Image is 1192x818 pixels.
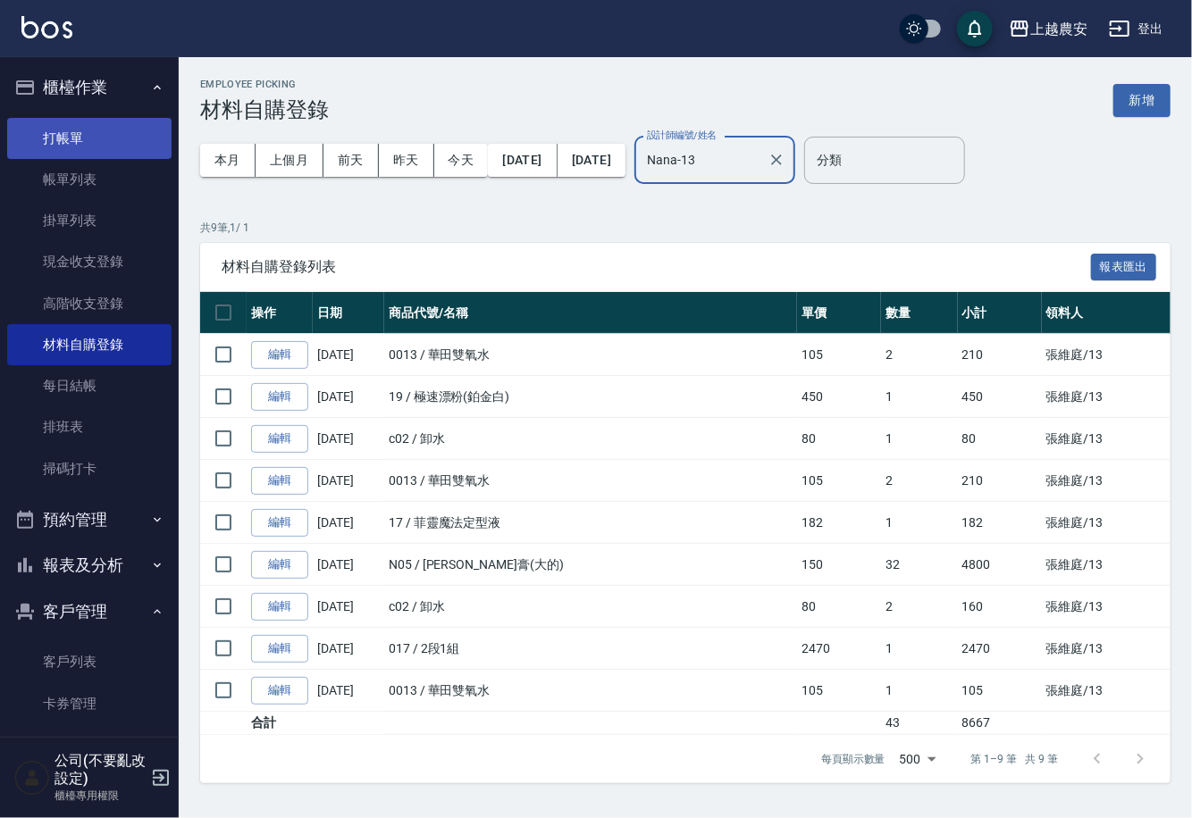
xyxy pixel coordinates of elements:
[1042,418,1190,460] td: 張維庭 /13
[958,334,1042,376] td: 210
[1002,11,1095,47] button: 上越農安
[1042,460,1190,502] td: 張維庭 /13
[881,628,957,670] td: 1
[957,11,993,46] button: save
[7,159,172,200] a: 帳單列表
[7,283,172,324] a: 高階收支登錄
[797,292,881,334] th: 單價
[797,460,881,502] td: 105
[958,670,1042,712] td: 105
[1091,257,1157,274] a: 報表匯出
[881,334,957,376] td: 2
[200,144,256,177] button: 本月
[379,144,434,177] button: 昨天
[1102,13,1171,46] button: 登出
[7,241,172,282] a: 現金收支登錄
[55,788,146,804] p: 櫃檯專用權限
[1042,502,1190,544] td: 張維庭 /13
[958,418,1042,460] td: 80
[7,448,172,489] a: 掃碼打卡
[7,641,172,682] a: 客戶列表
[1113,84,1171,117] button: 新增
[251,425,308,453] a: 編輯
[881,502,957,544] td: 1
[881,586,957,628] td: 2
[313,376,384,418] td: [DATE]
[958,628,1042,670] td: 2470
[7,724,172,765] a: 入金管理
[797,334,881,376] td: 105
[958,460,1042,502] td: 210
[881,376,957,418] td: 1
[251,509,308,537] a: 編輯
[797,670,881,712] td: 105
[821,751,886,767] p: 每頁顯示數量
[558,144,625,177] button: [DATE]
[251,635,308,663] a: 編輯
[200,220,1171,236] p: 共 9 筆, 1 / 1
[958,586,1042,628] td: 160
[247,292,313,334] th: 操作
[958,712,1042,735] td: 8667
[1113,91,1171,108] a: 新增
[1042,628,1190,670] td: 張維庭 /13
[313,586,384,628] td: [DATE]
[313,544,384,586] td: [DATE]
[256,144,323,177] button: 上個月
[764,147,789,172] button: Clear
[384,502,797,544] td: 17 / 菲靈魔法定型液
[647,129,717,142] label: 設計師編號/姓名
[958,292,1042,334] th: 小計
[1030,18,1087,40] div: 上越農安
[313,292,384,334] th: 日期
[384,376,797,418] td: 19 / 極速漂粉(鉑金白)
[1042,670,1190,712] td: 張維庭 /13
[251,341,308,369] a: 編輯
[797,628,881,670] td: 2470
[958,544,1042,586] td: 4800
[7,324,172,365] a: 材料自購登錄
[384,334,797,376] td: 0013 / 華田雙氧水
[384,460,797,502] td: 0013 / 華田雙氧水
[323,144,379,177] button: 前天
[7,64,172,111] button: 櫃檯作業
[881,712,957,735] td: 43
[7,406,172,447] a: 排班表
[7,200,172,241] a: 掛單列表
[313,502,384,544] td: [DATE]
[797,418,881,460] td: 80
[7,683,172,724] a: 卡券管理
[797,586,881,628] td: 80
[7,365,172,406] a: 每日結帳
[1042,376,1190,418] td: 張維庭 /13
[222,258,1091,276] span: 材料自購登錄列表
[958,502,1042,544] td: 182
[14,760,50,796] img: Person
[384,544,797,586] td: N05 / [PERSON_NAME]膏(大的)
[55,752,146,788] h5: 公司(不要亂改設定)
[384,628,797,670] td: 017 / 2段1組
[251,467,308,495] a: 編輯
[313,334,384,376] td: [DATE]
[7,497,172,543] button: 預約管理
[881,544,957,586] td: 32
[21,16,72,38] img: Logo
[434,144,489,177] button: 今天
[384,586,797,628] td: c02 / 卸水
[958,376,1042,418] td: 450
[893,735,943,783] div: 500
[7,588,172,635] button: 客戶管理
[251,593,308,621] a: 編輯
[384,418,797,460] td: c02 / 卸水
[881,418,957,460] td: 1
[797,544,881,586] td: 150
[384,292,797,334] th: 商品代號/名稱
[313,628,384,670] td: [DATE]
[200,79,329,90] h2: Employee Picking
[313,418,384,460] td: [DATE]
[313,670,384,712] td: [DATE]
[881,292,957,334] th: 數量
[1042,586,1190,628] td: 張維庭 /13
[881,460,957,502] td: 2
[1042,544,1190,586] td: 張維庭 /13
